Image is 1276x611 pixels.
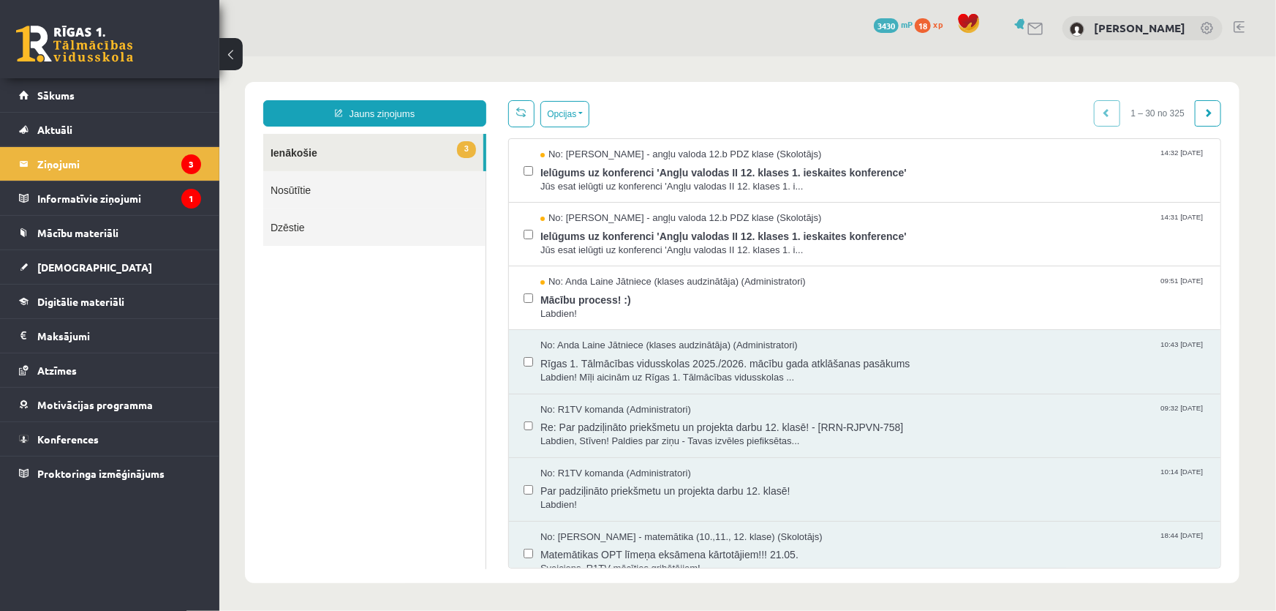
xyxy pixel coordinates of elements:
span: No: [PERSON_NAME] - matemātika (10.,11., 12. klase) (Skolotājs) [321,474,603,488]
a: Proktoringa izmēģinājums [19,457,201,490]
a: No: [PERSON_NAME] - matemātika (10.,11., 12. klase) (Skolotājs) 18:44 [DATE] Matemātikas OPT līme... [321,474,986,520]
span: Re: Par padziļināto priekšmetu un projekta darbu 12. klasē! - [RRN-RJPVN-758] [321,360,986,378]
span: Jūs esat ielūgti uz konferenci 'Angļu valodas II 12. klases 1. i... [321,124,986,138]
span: xp [933,18,943,30]
span: Mācību materiāli [37,226,118,239]
span: 18 [915,18,931,33]
span: Aktuāli [37,123,72,136]
span: 14:31 [DATE] [938,155,986,166]
span: Atzīmes [37,364,77,377]
a: Sākums [19,78,201,112]
img: Stīvens Kuzmenko [1070,22,1084,37]
span: Proktoringa izmēģinājums [37,467,165,480]
span: No: [PERSON_NAME] - angļu valoda 12.b PDZ klase (Skolotājs) [321,155,603,169]
i: 1 [181,189,201,209]
span: Labdien! [321,251,986,265]
a: Motivācijas programma [19,388,201,421]
span: Sākums [37,89,75,102]
span: No: Anda Laine Jātniece (klases audzinātāja) (Administratori) [321,282,578,296]
a: No: Anda Laine Jātniece (klases audzinātāja) (Administratori) 10:43 [DATE] Rīgas 1. Tālmācības vi... [321,282,986,328]
span: No: [PERSON_NAME] - angļu valoda 12.b PDZ klase (Skolotājs) [321,91,603,105]
a: No: [PERSON_NAME] - angļu valoda 12.b PDZ klase (Skolotājs) 14:32 [DATE] Ielūgums uz konferenci '... [321,91,986,137]
i: 3 [181,154,201,174]
span: Labdien! Mīļi aicinām uz Rīgas 1. Tālmācības vidusskolas ... [321,315,986,329]
span: Labdien! [321,442,986,456]
a: Mācību materiāli [19,216,201,250]
span: 10:14 [DATE] [938,411,986,421]
a: [PERSON_NAME] [1094,20,1185,35]
span: Jūs esat ielūgti uz konferenci 'Angļu valodas II 12. klases 1. i... [321,187,986,201]
a: No: R1TV komanda (Administratori) 09:32 [DATE] Re: Par padziļināto priekšmetu un projekta darbu 1... [321,347,986,392]
span: Labdien, Stīven! Paldies par ziņu - Tavas izvēles piefiksētas... [321,378,986,392]
span: Par padziļināto priekšmetu un projekta darbu 12. klasē! [321,424,986,442]
span: Digitālie materiāli [37,295,124,308]
span: No: R1TV komanda (Administratori) [321,347,472,361]
span: 09:51 [DATE] [938,219,986,230]
span: 1 – 30 no 325 [901,44,976,70]
a: Jauns ziņojums [44,44,267,70]
a: [DEMOGRAPHIC_DATA] [19,250,201,284]
a: Konferences [19,422,201,456]
span: [DEMOGRAPHIC_DATA] [37,260,152,274]
span: 10:43 [DATE] [938,282,986,293]
a: Nosūtītie [44,115,266,152]
span: Sveiciens, R1TV mācīties gribētājiem! [321,506,986,520]
a: No: [PERSON_NAME] - angļu valoda 12.b PDZ klase (Skolotājs) 14:31 [DATE] Ielūgums uz konferenci '... [321,155,986,200]
span: 09:32 [DATE] [938,347,986,358]
span: Motivācijas programma [37,398,153,411]
a: No: R1TV komanda (Administratori) 10:14 [DATE] Par padziļināto priekšmetu un projekta darbu 12. k... [321,411,986,456]
span: Matemātikas OPT līmeņa eksāmena kārtotājiem!!! 21.05. [321,487,986,506]
a: No: Anda Laine Jātniece (klases audzinātāja) (Administratori) 09:51 [DATE] Mācību process! :) Lab... [321,219,986,264]
span: mP [901,18,913,30]
a: Ziņojumi3 [19,147,201,181]
a: Digitālie materiāli [19,285,201,318]
span: 18:44 [DATE] [938,474,986,485]
span: 3430 [874,18,899,33]
a: Rīgas 1. Tālmācības vidusskola [16,26,133,62]
span: No: Anda Laine Jātniece (klases audzinātāja) (Administratori) [321,219,586,233]
a: Atzīmes [19,353,201,387]
a: Informatīvie ziņojumi1 [19,181,201,215]
a: 18 xp [915,18,950,30]
legend: Informatīvie ziņojumi [37,181,201,215]
span: Rīgas 1. Tālmācības vidusskolas 2025./2026. mācību gada atklāšanas pasākums [321,296,986,315]
span: No: R1TV komanda (Administratori) [321,411,472,424]
span: Ielūgums uz konferenci 'Angļu valodas II 12. klases 1. ieskaites konference' [321,105,986,124]
a: 3430 mP [874,18,913,30]
a: Dzēstie [44,152,266,190]
span: Mācību process! :) [321,233,986,251]
span: Ielūgums uz konferenci 'Angļu valodas II 12. klases 1. ieskaites konference' [321,169,986,187]
a: Maksājumi [19,319,201,353]
button: Opcijas [321,45,370,71]
span: 3 [238,85,257,102]
a: 3Ienākošie [44,78,264,115]
legend: Ziņojumi [37,147,201,181]
legend: Maksājumi [37,319,201,353]
span: 14:32 [DATE] [938,91,986,102]
a: Aktuāli [19,113,201,146]
span: Konferences [37,432,99,446]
